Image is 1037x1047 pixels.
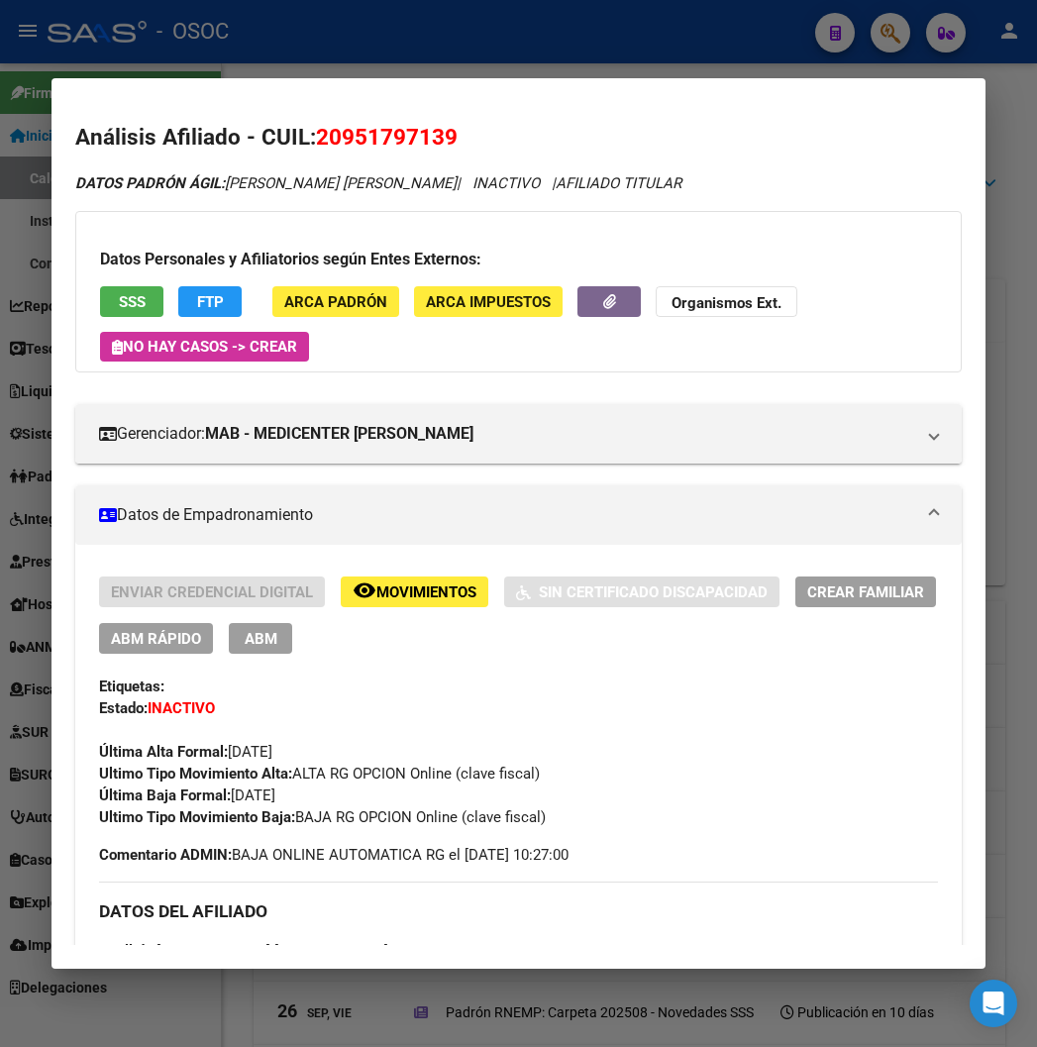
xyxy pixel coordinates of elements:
[99,765,540,783] span: ALTA RG OPCION Online (clave fiscal)
[111,583,313,601] span: Enviar Credencial Digital
[341,576,488,607] button: Movimientos
[426,293,551,311] span: ARCA Impuestos
[205,422,473,446] strong: MAB - MEDICENTER [PERSON_NAME]
[556,174,681,192] span: AFILIADO TITULAR
[970,980,1017,1027] div: Open Intercom Messenger
[414,286,563,317] button: ARCA Impuestos
[245,630,277,648] span: ABM
[99,942,388,960] span: [PERSON_NAME] [PERSON_NAME]
[75,174,681,192] i: | INACTIVO |
[284,293,387,311] span: ARCA Padrón
[75,121,961,155] h2: Análisis Afiliado - CUIL:
[100,332,309,362] button: No hay casos -> Crear
[119,293,146,311] span: SSS
[672,294,781,312] strong: Organismos Ext.
[316,124,458,150] span: 20951797139
[795,576,936,607] button: Crear Familiar
[353,578,376,602] mat-icon: remove_red_eye
[99,808,546,826] span: BAJA RG OPCION Online (clave fiscal)
[99,846,232,864] strong: Comentario ADMIN:
[656,286,797,317] button: Organismos Ext.
[376,583,476,601] span: Movimientos
[148,699,215,717] strong: INACTIVO
[99,576,325,607] button: Enviar Credencial Digital
[99,765,292,783] strong: Ultimo Tipo Movimiento Alta:
[75,404,961,464] mat-expansion-panel-header: Gerenciador:MAB - MEDICENTER [PERSON_NAME]
[99,743,272,761] span: [DATE]
[99,678,164,695] strong: Etiquetas:
[112,338,297,356] span: No hay casos -> Crear
[100,248,936,271] h3: Datos Personales y Afiliatorios según Entes Externos:
[99,743,228,761] strong: Última Alta Formal:
[99,900,937,922] h3: DATOS DEL AFILIADO
[807,583,924,601] span: Crear Familiar
[111,630,201,648] span: ABM Rápido
[197,293,224,311] span: FTP
[539,583,768,601] span: Sin Certificado Discapacidad
[99,808,295,826] strong: Ultimo Tipo Movimiento Baja:
[99,699,148,717] strong: Estado:
[100,286,163,317] button: SSS
[99,942,156,960] strong: Apellido:
[99,623,213,654] button: ABM Rápido
[99,786,231,804] strong: Última Baja Formal:
[99,844,569,866] span: BAJA ONLINE AUTOMATICA RG el [DATE] 10:27:00
[99,786,275,804] span: [DATE]
[229,623,292,654] button: ABM
[504,576,779,607] button: Sin Certificado Discapacidad
[75,174,457,192] span: [PERSON_NAME] [PERSON_NAME]
[75,485,961,545] mat-expansion-panel-header: Datos de Empadronamiento
[75,174,225,192] strong: DATOS PADRÓN ÁGIL:
[99,503,913,527] mat-panel-title: Datos de Empadronamiento
[99,422,913,446] mat-panel-title: Gerenciador:
[178,286,242,317] button: FTP
[272,286,399,317] button: ARCA Padrón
